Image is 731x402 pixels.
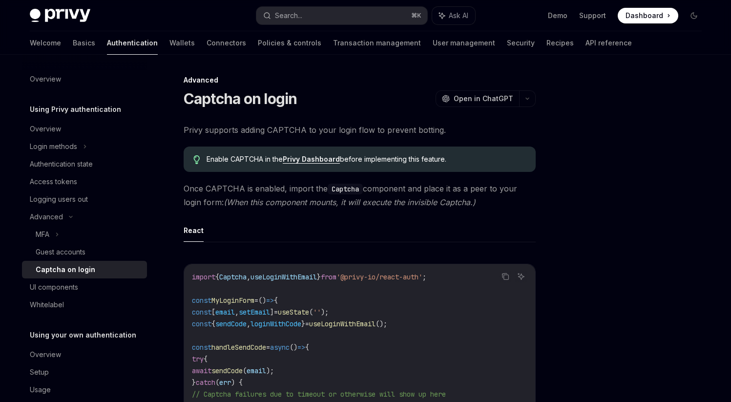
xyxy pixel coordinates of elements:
span: Privy supports adding CAPTCHA to your login flow to prevent botting. [184,123,536,137]
img: dark logo [30,9,90,22]
span: catch [196,378,215,387]
span: email [215,308,235,317]
div: Setup [30,366,49,378]
a: Overview [22,346,147,363]
span: '@privy-io/react-auth' [336,273,422,281]
span: Dashboard [626,11,663,21]
a: Security [507,31,535,55]
div: Usage [30,384,51,396]
span: } [192,378,196,387]
span: Captcha [219,273,247,281]
div: Overview [30,73,61,85]
span: const [192,308,211,317]
a: Overview [22,120,147,138]
a: Privy Dashboard [283,155,340,164]
div: Logging users out [30,193,88,205]
span: ( [215,378,219,387]
span: loginWithCode [251,319,301,328]
a: Dashboard [618,8,678,23]
div: Advanced [30,211,63,223]
h5: Using your own authentication [30,329,136,341]
button: Ask AI [515,270,527,283]
span: { [204,355,208,363]
span: MyLoginForm [211,296,254,305]
div: UI components [30,281,78,293]
a: Guest accounts [22,243,147,261]
button: Ask AI [432,7,475,24]
span: ( [309,308,313,317]
a: UI components [22,278,147,296]
span: sendCode [211,366,243,375]
div: Whitelabel [30,299,64,311]
span: , [247,273,251,281]
em: (When this component mounts, it will execute the invisible Captcha.) [224,197,476,207]
span: (); [376,319,387,328]
a: Access tokens [22,173,147,190]
span: sendCode [215,319,247,328]
button: Toggle dark mode [686,8,702,23]
a: Authentication [107,31,158,55]
span: const [192,296,211,305]
span: ⌘ K [411,12,421,20]
div: Guest accounts [36,246,85,258]
span: { [305,343,309,352]
span: ] [270,308,274,317]
span: => [266,296,274,305]
span: { [215,273,219,281]
span: => [297,343,305,352]
span: const [192,343,211,352]
span: { [274,296,278,305]
a: Wallets [169,31,195,55]
h5: Using Privy authentication [30,104,121,115]
span: = [266,343,270,352]
span: ; [422,273,426,281]
span: ); [266,366,274,375]
span: const [192,319,211,328]
span: Once CAPTCHA is enabled, import the component and place it as a peer to your login form: [184,182,536,209]
a: Recipes [546,31,574,55]
span: = [254,296,258,305]
span: // Captcha failures due to timeout or otherwise will show up here [192,390,446,399]
span: await [192,366,211,375]
a: Overview [22,70,147,88]
a: User management [433,31,495,55]
span: , [235,308,239,317]
a: Support [579,11,606,21]
button: React [184,219,204,242]
span: err [219,378,231,387]
span: email [247,366,266,375]
div: Login methods [30,141,77,152]
span: = [305,319,309,328]
span: try [192,355,204,363]
a: Whitelabel [22,296,147,314]
button: Search...⌘K [256,7,427,24]
span: from [321,273,336,281]
a: Setup [22,363,147,381]
a: Logging users out [22,190,147,208]
h1: Captcha on login [184,90,297,107]
a: Policies & controls [258,31,321,55]
div: Overview [30,349,61,360]
span: () [258,296,266,305]
span: { [211,319,215,328]
a: Connectors [207,31,246,55]
span: Ask AI [449,11,468,21]
div: Search... [275,10,302,21]
span: = [274,308,278,317]
span: ); [321,308,329,317]
span: useLoginWithEmail [309,319,376,328]
span: Enable CAPTCHA in the before implementing this feature. [207,154,525,164]
div: MFA [36,229,49,240]
span: } [317,273,321,281]
span: ) { [231,378,243,387]
a: Captcha on login [22,261,147,278]
span: handleSendCode [211,343,266,352]
span: ( [243,366,247,375]
span: } [301,319,305,328]
span: () [290,343,297,352]
span: , [247,319,251,328]
div: Captcha on login [36,264,95,275]
span: [ [211,308,215,317]
a: API reference [585,31,632,55]
a: Basics [73,31,95,55]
